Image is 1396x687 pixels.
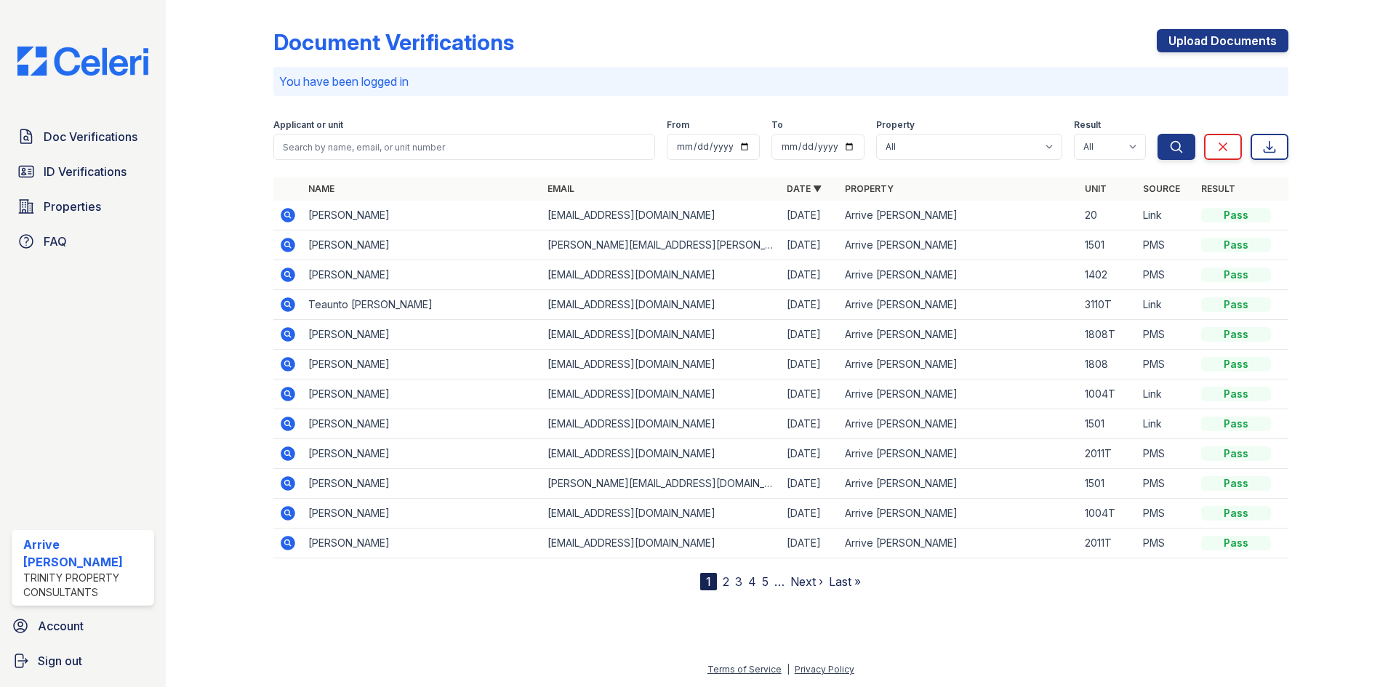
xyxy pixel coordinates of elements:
[1079,529,1137,558] td: 2011T
[279,73,1283,90] p: You have been logged in
[876,119,915,131] label: Property
[12,122,154,151] a: Doc Verifications
[542,409,781,439] td: [EMAIL_ADDRESS][DOMAIN_NAME]
[781,379,839,409] td: [DATE]
[667,119,689,131] label: From
[1079,499,1137,529] td: 1004T
[6,646,160,675] a: Sign out
[781,350,839,379] td: [DATE]
[273,134,655,160] input: Search by name, email, or unit number
[1137,260,1195,290] td: PMS
[771,119,783,131] label: To
[44,233,67,250] span: FAQ
[1137,350,1195,379] td: PMS
[542,260,781,290] td: [EMAIL_ADDRESS][DOMAIN_NAME]
[1201,417,1271,431] div: Pass
[302,499,542,529] td: [PERSON_NAME]
[23,536,148,571] div: Arrive [PERSON_NAME]
[302,439,542,469] td: [PERSON_NAME]
[23,571,148,600] div: Trinity Property Consultants
[781,409,839,439] td: [DATE]
[302,320,542,350] td: [PERSON_NAME]
[1201,506,1271,521] div: Pass
[839,469,1078,499] td: Arrive [PERSON_NAME]
[1079,320,1137,350] td: 1808T
[1201,536,1271,550] div: Pass
[762,574,769,589] a: 5
[1137,379,1195,409] td: Link
[839,499,1078,529] td: Arrive [PERSON_NAME]
[12,227,154,256] a: FAQ
[44,198,101,215] span: Properties
[1079,260,1137,290] td: 1402
[302,409,542,439] td: [PERSON_NAME]
[38,652,82,670] span: Sign out
[542,201,781,230] td: [EMAIL_ADDRESS][DOMAIN_NAME]
[302,350,542,379] td: [PERSON_NAME]
[1137,320,1195,350] td: PMS
[1137,439,1195,469] td: PMS
[1079,290,1137,320] td: 3110T
[1137,409,1195,439] td: Link
[1137,290,1195,320] td: Link
[781,529,839,558] td: [DATE]
[787,664,790,675] div: |
[1201,357,1271,371] div: Pass
[839,230,1078,260] td: Arrive [PERSON_NAME]
[302,379,542,409] td: [PERSON_NAME]
[38,617,84,635] span: Account
[542,469,781,499] td: [PERSON_NAME][EMAIL_ADDRESS][DOMAIN_NAME]
[781,260,839,290] td: [DATE]
[735,574,742,589] a: 3
[839,290,1078,320] td: Arrive [PERSON_NAME]
[302,230,542,260] td: [PERSON_NAME]
[790,574,823,589] a: Next ›
[781,320,839,350] td: [DATE]
[781,469,839,499] td: [DATE]
[1074,119,1101,131] label: Result
[748,574,756,589] a: 4
[6,611,160,640] a: Account
[723,574,729,589] a: 2
[829,574,861,589] a: Last »
[1201,238,1271,252] div: Pass
[839,409,1078,439] td: Arrive [PERSON_NAME]
[707,664,782,675] a: Terms of Service
[542,320,781,350] td: [EMAIL_ADDRESS][DOMAIN_NAME]
[839,529,1078,558] td: Arrive [PERSON_NAME]
[308,183,334,194] a: Name
[1201,183,1235,194] a: Result
[542,230,781,260] td: [PERSON_NAME][EMAIL_ADDRESS][PERSON_NAME][DOMAIN_NAME]
[1137,499,1195,529] td: PMS
[774,573,785,590] span: …
[1079,230,1137,260] td: 1501
[1143,183,1180,194] a: Source
[1201,387,1271,401] div: Pass
[1137,469,1195,499] td: PMS
[1201,446,1271,461] div: Pass
[542,529,781,558] td: [EMAIL_ADDRESS][DOMAIN_NAME]
[781,439,839,469] td: [DATE]
[781,201,839,230] td: [DATE]
[542,499,781,529] td: [EMAIL_ADDRESS][DOMAIN_NAME]
[12,192,154,221] a: Properties
[302,469,542,499] td: [PERSON_NAME]
[1137,230,1195,260] td: PMS
[1079,409,1137,439] td: 1501
[44,163,127,180] span: ID Verifications
[302,290,542,320] td: Teaunto [PERSON_NAME]
[1085,183,1107,194] a: Unit
[273,119,343,131] label: Applicant or unit
[781,230,839,260] td: [DATE]
[845,183,894,194] a: Property
[795,664,854,675] a: Privacy Policy
[1137,201,1195,230] td: Link
[1079,469,1137,499] td: 1501
[781,290,839,320] td: [DATE]
[781,499,839,529] td: [DATE]
[302,529,542,558] td: [PERSON_NAME]
[1079,439,1137,469] td: 2011T
[302,201,542,230] td: [PERSON_NAME]
[700,573,717,590] div: 1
